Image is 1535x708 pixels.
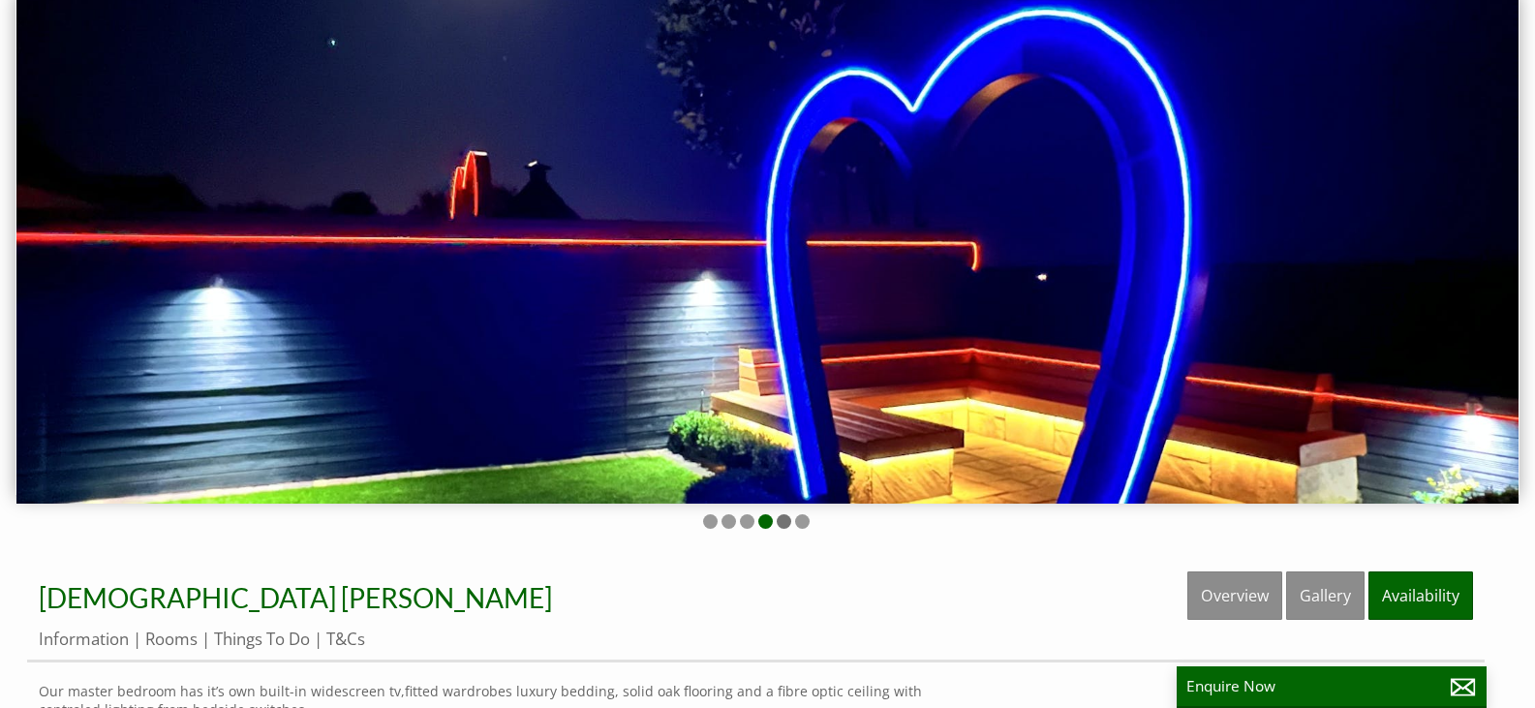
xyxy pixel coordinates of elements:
[1286,571,1365,620] a: Gallery
[1186,676,1477,696] p: Enquire Now
[39,581,552,614] a: [DEMOGRAPHIC_DATA] [PERSON_NAME]
[145,628,198,650] a: Rooms
[326,628,365,650] a: T&Cs
[39,628,129,650] a: Information
[1187,571,1282,620] a: Overview
[1368,571,1473,620] a: Availability
[214,628,310,650] a: Things To Do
